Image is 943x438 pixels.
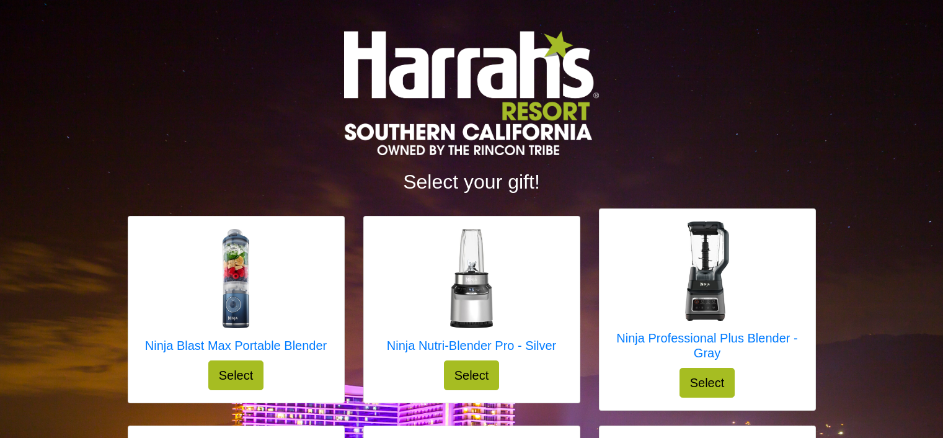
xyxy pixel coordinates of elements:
[612,331,803,360] h5: Ninja Professional Plus Blender - Gray
[344,31,598,155] img: Logo
[145,229,327,360] a: Ninja Blast Max Portable Blender Ninja Blast Max Portable Blender
[658,221,757,321] img: Ninja Professional Plus Blender - Gray
[387,338,556,353] h5: Ninja Nutri-Blender Pro - Silver
[145,338,327,353] h5: Ninja Blast Max Portable Blender
[444,360,500,390] button: Select
[387,229,556,360] a: Ninja Nutri-Blender Pro - Silver Ninja Nutri-Blender Pro - Silver
[422,229,521,328] img: Ninja Nutri-Blender Pro - Silver
[612,221,803,368] a: Ninja Professional Plus Blender - Gray Ninja Professional Plus Blender - Gray
[128,170,816,194] h2: Select your gift!
[680,368,735,398] button: Select
[186,229,285,328] img: Ninja Blast Max Portable Blender
[208,360,264,390] button: Select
